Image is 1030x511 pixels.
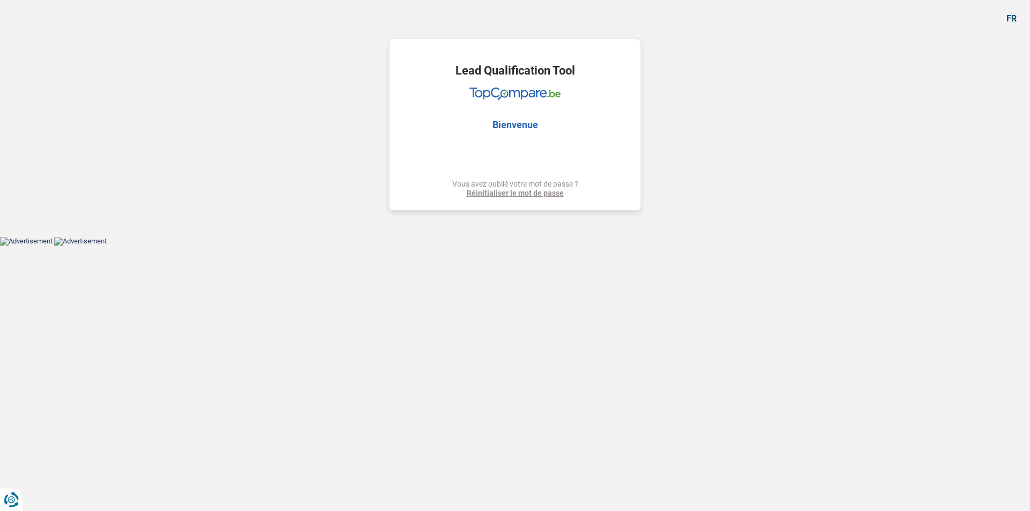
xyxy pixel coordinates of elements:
a: Réinitialiser le mot de passe [452,189,578,198]
h1: Lead Qualification Tool [455,65,575,77]
div: fr [1006,13,1017,24]
h2: Bienvenue [492,119,538,131]
img: Advertisement [54,237,107,246]
img: TopCompare Logo [469,87,561,100]
div: Vous avez oublié votre mot de passe ? [452,180,578,198]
